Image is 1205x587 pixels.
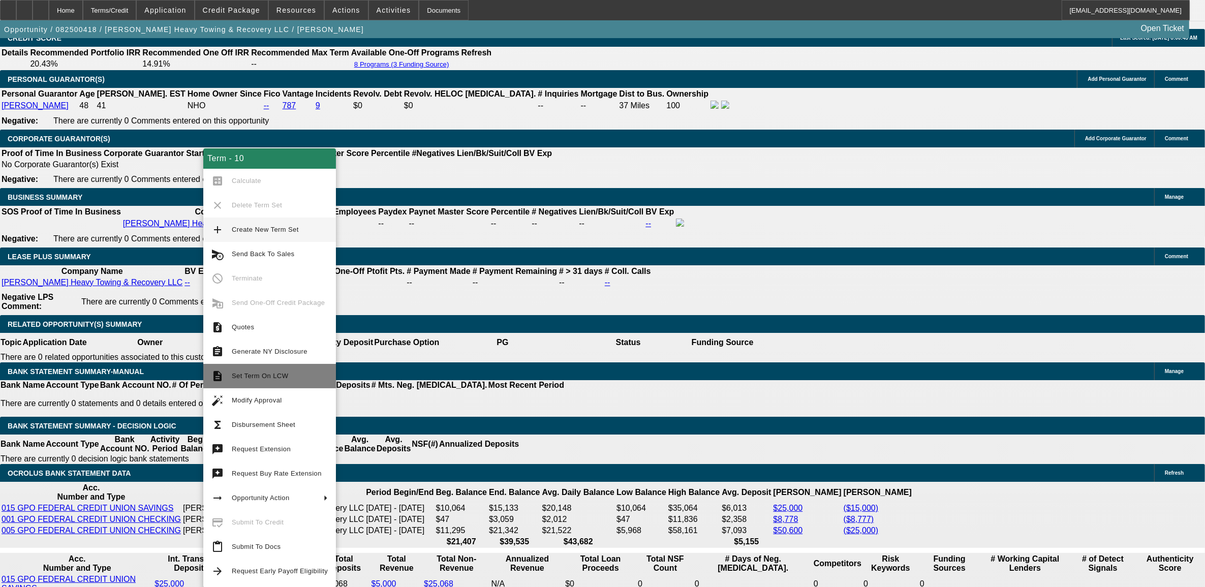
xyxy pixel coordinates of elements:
td: $35,064 [668,503,720,513]
a: ($15,000) [844,504,879,512]
a: 005 GPO FEDERAL CREDIT UNION CHECKING [2,526,181,535]
b: Corporate Guarantor [104,149,184,158]
mat-icon: functions [211,419,224,431]
b: Ownership [666,89,708,98]
b: BV Exp [523,149,552,158]
mat-icon: assignment [211,346,224,358]
td: [PERSON_NAME] Heavy Towing & Recovery LLC [182,526,364,536]
th: Total Revenue [371,554,423,573]
b: #Negatives [412,149,455,158]
td: -- [378,218,407,229]
span: Credit Package [203,6,260,14]
th: # Mts. Neg. [MEDICAL_DATA]. [371,380,488,390]
b: [PERSON_NAME]. EST [97,89,186,98]
img: facebook-icon.png [676,219,684,227]
b: Paydex [378,207,407,216]
td: -- [472,277,558,288]
mat-icon: try [211,443,224,455]
span: Refresh [1165,470,1184,476]
span: There are currently 0 Comments entered on this opportunity [53,234,269,243]
th: Beg. Balance [180,435,212,454]
a: [PERSON_NAME] [2,101,69,110]
td: $2,358 [721,514,771,524]
th: [PERSON_NAME] [773,483,842,502]
span: Add Corporate Guarantor [1085,136,1147,141]
th: Bank Account NO. [100,380,172,390]
td: $6,013 [721,503,771,513]
th: Account Type [45,435,100,454]
th: $43,682 [542,537,615,547]
mat-icon: request_quote [211,321,224,333]
th: Acc. Holder Name [182,483,364,502]
td: -- [580,100,618,111]
span: Comment [1165,136,1188,141]
th: PG [440,333,565,352]
th: # Of Periods [172,380,221,390]
td: $21,522 [542,526,615,536]
td: -- [251,59,350,69]
td: $10,064 [616,503,667,513]
b: Avg. One-Off Ptofit Pts. [315,267,405,275]
td: $47 [436,514,487,524]
th: Application Date [22,333,87,352]
b: # Inquiries [538,89,578,98]
b: Vantage [283,89,314,98]
b: # Coll. Calls [605,267,651,275]
span: Opportunity / 082500418 / [PERSON_NAME] Heavy Towing & Recovery LLC / [PERSON_NAME] [4,25,364,34]
span: Manage [1165,368,1184,374]
b: Dist to Bus. [620,89,665,98]
span: BUSINESS SUMMARY [8,193,82,201]
span: Set Term On LCW [232,372,288,380]
a: 001 GPO FEDERAL CREDIT UNION CHECKING [2,515,181,523]
th: Available One-Off Programs [351,48,460,58]
th: [PERSON_NAME] [843,483,912,502]
td: -- [578,218,644,229]
th: $21,407 [436,537,487,547]
span: Disbursement Sheet [232,421,295,428]
span: Send Back To Sales [232,250,294,258]
th: Beg. Balance [436,483,487,502]
span: Comment [1165,254,1188,259]
th: Owner [87,333,213,352]
b: Personal Guarantor [2,89,77,98]
td: $7,093 [721,526,771,536]
span: Application [144,6,186,14]
a: ($8,777) [844,515,874,523]
th: Avg. Deposit [721,483,771,502]
td: 100 [666,100,709,111]
button: Credit Package [195,1,268,20]
a: -- [645,219,651,228]
span: Comment [1165,76,1188,82]
th: Total Non-Revenue [423,554,489,573]
th: Security Deposit [308,333,374,352]
b: Mortgage [581,89,617,98]
th: Activity Period [150,435,180,454]
td: 20.43% [29,59,141,69]
span: Request Early Payoff Eligibility [232,567,328,575]
td: $0 [353,100,403,111]
td: [DATE] - [DATE] [365,526,434,536]
mat-icon: auto_fix_high [211,394,224,407]
img: facebook-icon.png [710,101,719,109]
b: Negative: [2,175,38,183]
span: Request Extension [232,445,291,453]
a: [PERSON_NAME] Heavy Towing & Recovery LLC [2,278,182,287]
th: Details [1,48,28,58]
span: There are currently 0 Comments entered on this opportunity [53,175,269,183]
b: Negative LPS Comment: [2,293,53,311]
th: Proof of Time In Business [1,148,102,159]
a: 787 [283,101,296,110]
a: $50,600 [774,526,803,535]
mat-icon: content_paste [211,541,224,553]
b: Revolv. HELOC [MEDICAL_DATA]. [404,89,536,98]
td: $58,161 [668,526,720,536]
a: 9 [316,101,320,110]
b: Paynet Master Score [409,207,488,216]
td: -- [537,100,579,111]
th: Sum of the Total NSF Count and Total Overdraft Fee Count from Ocrolus [637,554,693,573]
b: # Payment Made [407,267,470,275]
th: Avg. Deposits [376,435,412,454]
b: Age [79,89,95,98]
mat-icon: try [211,468,224,480]
span: Manage [1165,194,1184,200]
